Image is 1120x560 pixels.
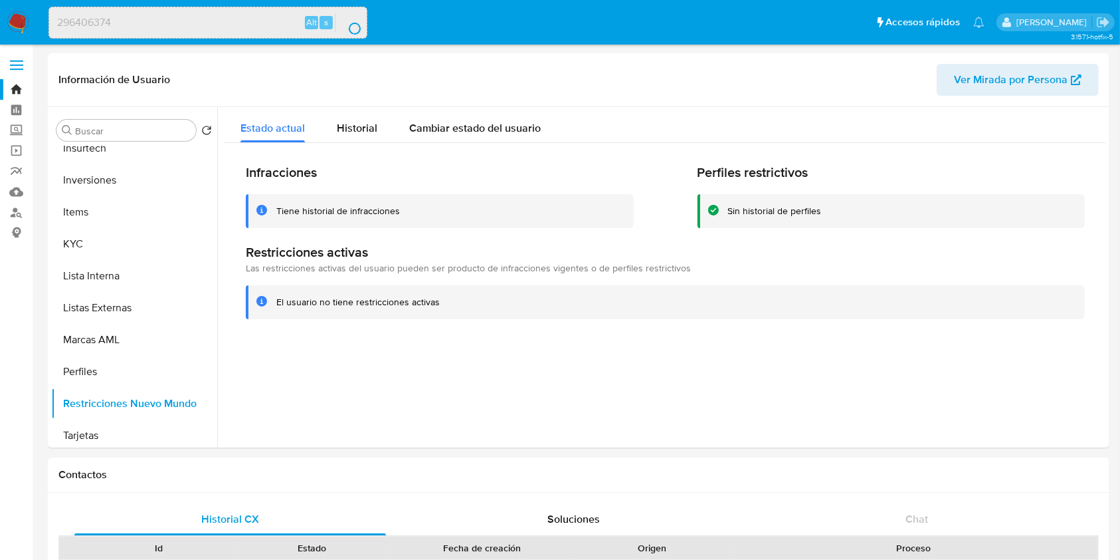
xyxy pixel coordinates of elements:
[75,125,191,137] input: Buscar
[1096,15,1110,29] a: Salir
[585,541,719,555] div: Origen
[51,164,217,196] button: Inversiones
[547,511,600,527] span: Soluciones
[62,125,72,136] button: Buscar
[324,16,328,29] span: s
[905,511,928,527] span: Chat
[51,292,217,324] button: Listas Externas
[335,13,362,32] button: search-icon
[51,356,217,388] button: Perfiles
[201,511,259,527] span: Historial CX
[51,228,217,260] button: KYC
[398,541,566,555] div: Fecha de creación
[886,15,960,29] span: Accesos rápidos
[51,324,217,356] button: Marcas AML
[245,541,380,555] div: Estado
[51,132,217,164] button: Insurtech
[49,14,367,31] input: Buscar usuario o caso...
[51,260,217,292] button: Lista Interna
[201,125,212,140] button: Volver al orden por defecto
[51,196,217,228] button: Items
[306,16,317,29] span: Alt
[92,541,227,555] div: Id
[954,64,1068,96] span: Ver Mirada por Persona
[1016,16,1091,29] p: eliana.eguerrero@mercadolibre.com
[937,64,1099,96] button: Ver Mirada por Persona
[51,420,217,452] button: Tarjetas
[51,388,217,420] button: Restricciones Nuevo Mundo
[973,17,984,28] a: Notificaciones
[738,541,1089,555] div: Proceso
[58,73,170,86] h1: Información de Usuario
[58,468,1099,482] h1: Contactos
